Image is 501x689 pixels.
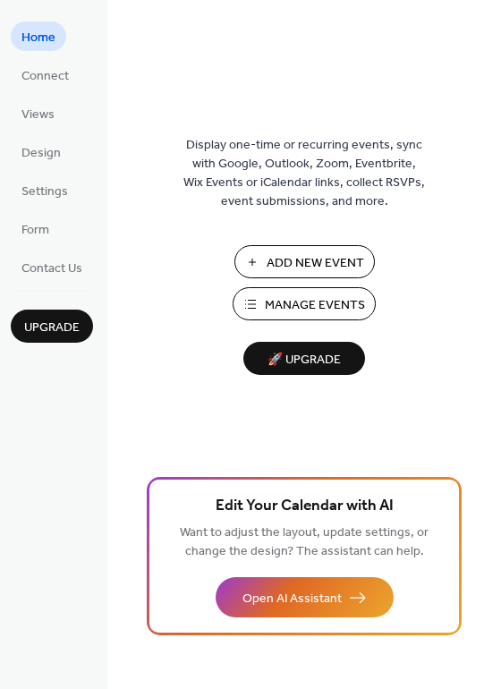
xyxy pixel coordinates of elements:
[11,98,65,128] a: Views
[183,136,425,211] span: Display one-time or recurring events, sync with Google, Outlook, Zoom, Eventbrite, Wix Events or ...
[11,21,66,51] a: Home
[21,67,69,86] span: Connect
[11,137,72,166] a: Design
[216,577,394,617] button: Open AI Assistant
[21,106,55,124] span: Views
[24,319,80,337] span: Upgrade
[11,214,60,243] a: Form
[11,60,80,89] a: Connect
[216,494,394,519] span: Edit Your Calendar with AI
[242,590,342,608] span: Open AI Assistant
[233,287,376,320] button: Manage Events
[21,183,68,201] span: Settings
[11,175,79,205] a: Settings
[21,144,61,163] span: Design
[267,254,364,273] span: Add New Event
[243,342,365,375] button: 🚀 Upgrade
[180,521,429,564] span: Want to adjust the layout, update settings, or change the design? The assistant can help.
[21,221,49,240] span: Form
[21,259,82,278] span: Contact Us
[11,310,93,343] button: Upgrade
[265,296,365,315] span: Manage Events
[254,348,354,372] span: 🚀 Upgrade
[11,252,93,282] a: Contact Us
[234,245,375,278] button: Add New Event
[21,29,55,47] span: Home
